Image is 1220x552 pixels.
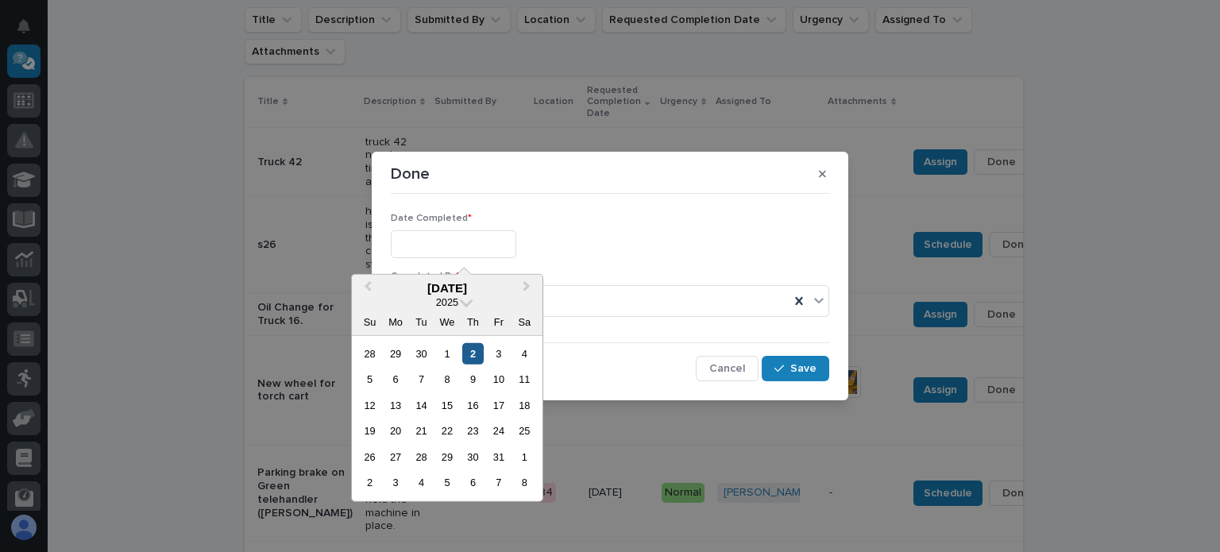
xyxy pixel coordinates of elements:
[488,311,509,333] div: Fr
[488,420,509,442] div: Choose Friday, October 24th, 2025
[436,311,457,333] div: We
[436,420,457,442] div: Choose Wednesday, October 22nd, 2025
[359,472,380,493] div: Choose Sunday, November 2nd, 2025
[384,369,406,390] div: Choose Monday, October 6th, 2025
[488,369,509,390] div: Choose Friday, October 10th, 2025
[514,395,535,416] div: Choose Saturday, October 18th, 2025
[462,343,484,365] div: Choose Thursday, October 2nd, 2025
[436,296,458,308] span: 2025
[411,369,432,390] div: Choose Tuesday, October 7th, 2025
[359,343,380,365] div: Choose Sunday, September 28th, 2025
[436,343,457,365] div: Choose Wednesday, October 1st, 2025
[514,446,535,468] div: Choose Saturday, November 1st, 2025
[384,395,406,416] div: Choose Monday, October 13th, 2025
[384,446,406,468] div: Choose Monday, October 27th, 2025
[436,472,457,493] div: Choose Wednesday, November 5th, 2025
[352,281,542,295] div: [DATE]
[436,369,457,390] div: Choose Wednesday, October 8th, 2025
[384,311,406,333] div: Mo
[359,420,380,442] div: Choose Sunday, October 19th, 2025
[411,311,432,333] div: Tu
[488,446,509,468] div: Choose Friday, October 31st, 2025
[515,276,541,302] button: Next Month
[411,420,432,442] div: Choose Tuesday, October 21st, 2025
[411,472,432,493] div: Choose Tuesday, November 4th, 2025
[384,472,406,493] div: Choose Monday, November 3rd, 2025
[488,343,509,365] div: Choose Friday, October 3rd, 2025
[709,361,745,376] span: Cancel
[462,446,484,468] div: Choose Thursday, October 30th, 2025
[411,446,432,468] div: Choose Tuesday, October 28th, 2025
[514,420,535,442] div: Choose Saturday, October 25th, 2025
[462,311,484,333] div: Th
[514,343,535,365] div: Choose Saturday, October 4th, 2025
[790,361,817,376] span: Save
[359,369,380,390] div: Choose Sunday, October 5th, 2025
[384,420,406,442] div: Choose Monday, October 20th, 2025
[357,341,537,496] div: month 2025-10
[436,395,457,416] div: Choose Wednesday, October 15th, 2025
[391,214,472,223] span: Date Completed
[384,343,406,365] div: Choose Monday, September 29th, 2025
[514,472,535,493] div: Choose Saturday, November 8th, 2025
[359,446,380,468] div: Choose Sunday, October 26th, 2025
[353,276,379,302] button: Previous Month
[462,420,484,442] div: Choose Thursday, October 23rd, 2025
[359,395,380,416] div: Choose Sunday, October 12th, 2025
[436,446,457,468] div: Choose Wednesday, October 29th, 2025
[411,343,432,365] div: Choose Tuesday, September 30th, 2025
[462,369,484,390] div: Choose Thursday, October 9th, 2025
[462,472,484,493] div: Choose Thursday, November 6th, 2025
[762,356,829,381] button: Save
[488,472,509,493] div: Choose Friday, November 7th, 2025
[488,395,509,416] div: Choose Friday, October 17th, 2025
[391,164,430,183] p: Done
[514,311,535,333] div: Sa
[359,311,380,333] div: Su
[696,356,759,381] button: Cancel
[462,395,484,416] div: Choose Thursday, October 16th, 2025
[411,395,432,416] div: Choose Tuesday, October 14th, 2025
[514,369,535,390] div: Choose Saturday, October 11th, 2025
